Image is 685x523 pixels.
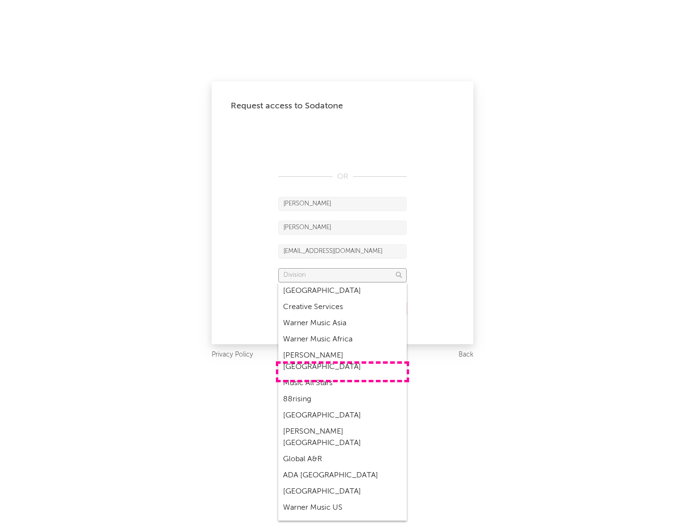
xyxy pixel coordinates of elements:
[278,451,407,467] div: Global A&R
[278,424,407,451] div: [PERSON_NAME] [GEOGRAPHIC_DATA]
[278,244,407,259] input: Email
[278,348,407,375] div: [PERSON_NAME] [GEOGRAPHIC_DATA]
[278,315,407,331] div: Warner Music Asia
[278,197,407,211] input: First Name
[278,407,407,424] div: [GEOGRAPHIC_DATA]
[459,349,473,361] a: Back
[278,283,407,299] div: [GEOGRAPHIC_DATA]
[278,375,407,391] div: Music All Stars
[278,268,407,282] input: Division
[278,484,407,500] div: [GEOGRAPHIC_DATA]
[278,391,407,407] div: 88rising
[278,299,407,315] div: Creative Services
[278,221,407,235] input: Last Name
[278,467,407,484] div: ADA [GEOGRAPHIC_DATA]
[231,100,454,112] div: Request access to Sodatone
[278,331,407,348] div: Warner Music Africa
[278,171,407,183] div: OR
[278,500,407,516] div: Warner Music US
[212,349,253,361] a: Privacy Policy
